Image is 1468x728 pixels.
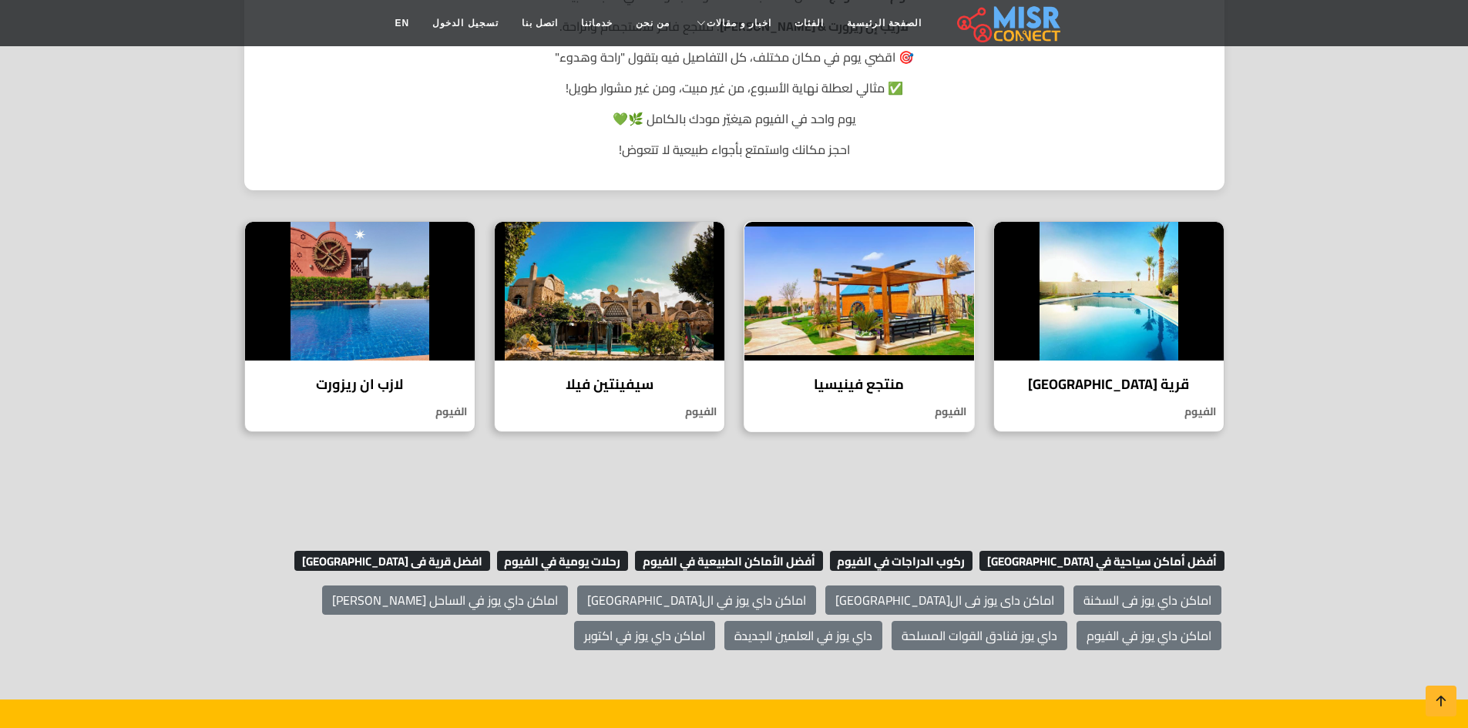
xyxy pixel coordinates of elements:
[264,79,1205,97] p: ✅ مثالي لعطلة نهاية الأسبوع، من غير مبيت، ومن غير مشوار طويل!
[495,222,724,361] img: سيفينتين فيلا
[485,221,734,433] a: سيفينتين فيلا سيفينتين فيلا الفيوم
[245,404,475,420] p: الفيوم
[744,404,974,420] p: الفيوم
[510,8,569,38] a: اتصل بنا
[264,140,1205,159] p: احجز مكانك واستمتع بأجواء طبيعية لا تتعوض!
[421,8,509,38] a: تسجيل الدخول
[984,221,1234,433] a: قرية تونس قرية [GEOGRAPHIC_DATA] الفيوم
[826,549,973,572] a: ركوب الدراجات في الفيوم
[835,8,933,38] a: الصفحة الرئيسية
[892,621,1067,650] a: داي يوز فنادق القوات المسلحة
[624,8,681,38] a: من نحن
[979,551,1224,571] span: أفضل أماكن سياحية في [GEOGRAPHIC_DATA]
[574,621,715,650] a: اماكن داي يوز في اكتوبر
[724,621,882,650] a: داي يوز في العلمين الجديدة
[577,585,816,615] a: اماكن داي يوز في ال[GEOGRAPHIC_DATA]
[291,549,490,572] a: افضل قرية فى [GEOGRAPHIC_DATA]
[264,109,1205,128] p: يوم واحد في الفيوم هيغيّر مودك بالكامل 🌿💚
[744,222,974,361] img: منتجع فينيسيا
[495,404,724,420] p: الفيوم
[245,222,475,361] img: لازب ان ريزورت
[783,8,835,38] a: الفئات
[506,376,713,393] h4: سيفينتين فيلا
[264,48,1205,66] p: 🎯 اقضي يوم في مكان مختلف، كل التفاصيل فيه بتقول "راحة وهدوء"
[976,549,1224,572] a: أفضل أماكن سياحية في [GEOGRAPHIC_DATA]
[235,221,485,433] a: لازب ان ريزورت لازب ان ريزورت الفيوم
[1077,621,1221,650] a: اماكن داي يوز في الفيوم
[825,585,1064,615] a: اماكن داى يوز فى ال[GEOGRAPHIC_DATA]
[384,8,422,38] a: EN
[497,551,629,571] span: رحلات يومية في الفيوم
[994,404,1224,420] p: الفيوم
[294,551,490,571] span: افضل قرية فى [GEOGRAPHIC_DATA]
[631,549,823,572] a: أفضل الأماكن الطبيعية في الفيوم
[756,376,962,393] h4: منتجع فينيسيا
[957,4,1060,42] img: main.misr_connect
[493,549,629,572] a: رحلات يومية في الفيوم
[681,8,783,38] a: اخبار و مقالات
[707,16,771,30] span: اخبار و مقالات
[994,222,1224,361] img: قرية تونس
[734,221,984,433] a: منتجع فينيسيا منتجع فينيسيا الفيوم
[635,551,823,571] span: أفضل الأماكن الطبيعية في الفيوم
[1073,585,1221,615] a: اماكن داي يوز فى السخنة
[322,585,568,615] a: اماكن داي يوز في الساحل [PERSON_NAME]
[830,551,973,571] span: ركوب الدراجات في الفيوم
[1006,376,1212,393] h4: قرية [GEOGRAPHIC_DATA]
[257,376,463,393] h4: لازب ان ريزورت
[569,8,624,38] a: خدماتنا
